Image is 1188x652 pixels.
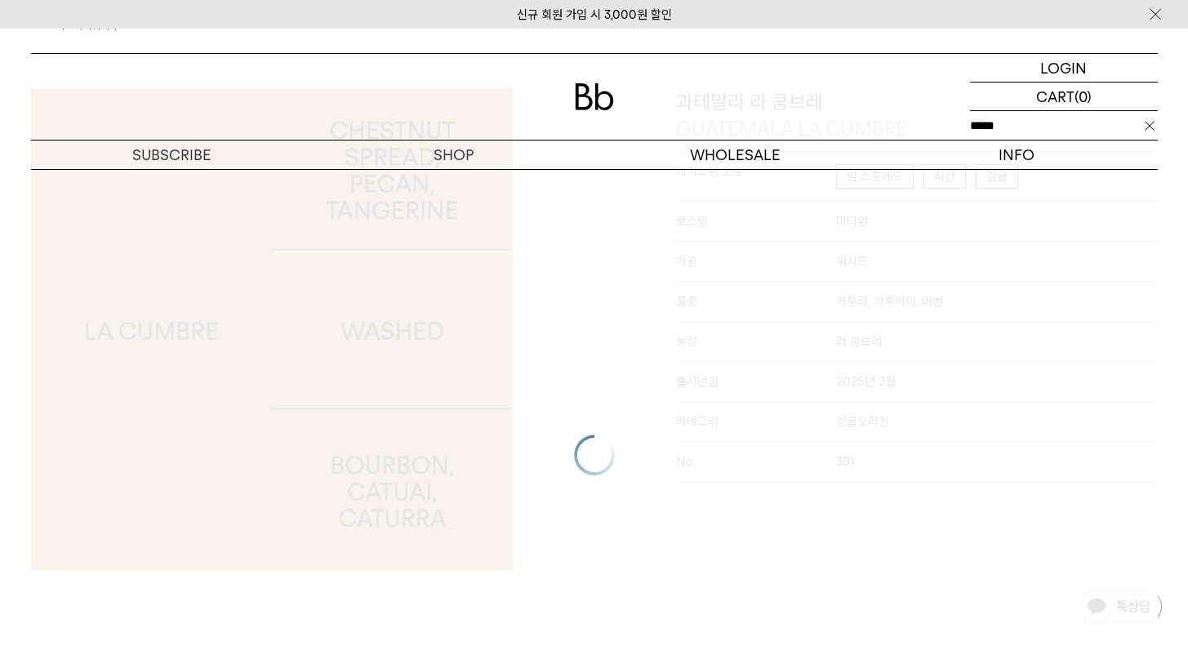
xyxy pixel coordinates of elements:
p: (0) [1075,83,1092,110]
img: 로고 [575,83,614,110]
p: INFO [876,141,1158,169]
a: SHOP [313,141,594,169]
a: LOGIN [970,54,1158,83]
a: CART (0) [970,83,1158,111]
p: WHOLESALE [594,141,876,169]
p: LOGIN [1040,54,1087,82]
p: CART [1036,83,1075,110]
a: SUBSCRIBE [31,141,313,169]
a: 신규 회원 가입 시 3,000원 할인 [517,7,672,22]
